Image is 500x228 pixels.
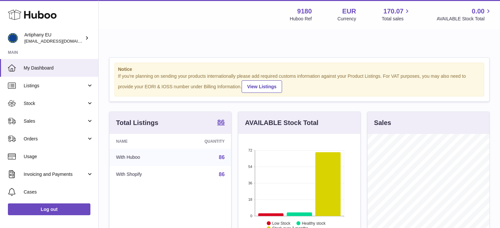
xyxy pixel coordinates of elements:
[290,16,312,22] div: Huboo Ref
[217,119,225,125] strong: 86
[24,189,93,195] span: Cases
[437,16,492,22] span: AVAILABLE Stock Total
[24,38,97,44] span: [EMAIL_ADDRESS][DOMAIN_NAME]
[24,118,86,124] span: Sales
[249,181,252,185] text: 36
[302,221,326,225] text: Healthy stock
[109,149,175,166] td: With Huboo
[297,7,312,16] strong: 9180
[109,134,175,149] th: Name
[118,73,481,93] div: If you're planning on sending your products internationally please add required customs informati...
[24,83,86,89] span: Listings
[383,7,403,16] span: 170.07
[24,100,86,107] span: Stock
[109,166,175,183] td: With Shopify
[242,80,282,93] a: View Listings
[437,7,492,22] a: 0.00 AVAILABLE Stock Total
[219,155,225,160] a: 86
[245,118,318,127] h3: AVAILABLE Stock Total
[249,165,252,169] text: 54
[24,136,86,142] span: Orders
[175,134,231,149] th: Quantity
[24,65,93,71] span: My Dashboard
[8,33,18,43] img: artiphany@artiphany.eu
[219,172,225,177] a: 86
[342,7,356,16] strong: EUR
[338,16,356,22] div: Currency
[8,203,90,215] a: Log out
[24,32,83,44] div: Artiphany EU
[24,171,86,177] span: Invoicing and Payments
[382,7,411,22] a: 170.07 Total sales
[272,221,291,225] text: Low Stock
[217,119,225,127] a: 86
[118,66,481,73] strong: Notice
[24,154,93,160] span: Usage
[374,118,391,127] h3: Sales
[250,214,252,218] text: 0
[249,197,252,201] text: 18
[116,118,158,127] h3: Total Listings
[249,148,252,152] text: 72
[472,7,485,16] span: 0.00
[382,16,411,22] span: Total sales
